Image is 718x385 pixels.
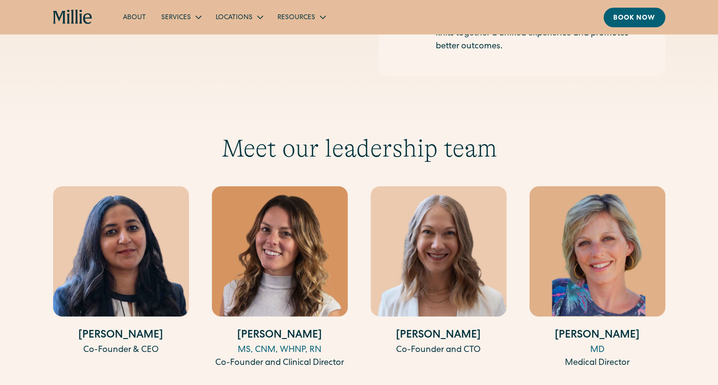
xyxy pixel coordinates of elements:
div: Locations [208,9,270,25]
div: Resources [270,9,332,25]
div: Services [154,9,208,25]
div: Resources [277,13,315,23]
a: About [115,9,154,25]
h4: [PERSON_NAME] [212,328,348,344]
div: MS, CNM, WHNP, RN [212,344,348,357]
div: Medical Director [530,357,665,370]
a: Book now [604,8,665,27]
h4: [PERSON_NAME] [371,328,507,344]
a: home [53,10,93,25]
div: Co-Founder and Clinical Director [212,357,348,370]
h4: [PERSON_NAME] [530,328,665,344]
div: Book now [613,13,656,23]
div: MD [530,344,665,357]
div: Services [161,13,191,23]
h3: Meet our leadership team [53,134,665,163]
div: Co-Founder and CTO [371,344,507,357]
div: Co-Founder & CEO [53,344,189,357]
h4: [PERSON_NAME] [53,328,189,344]
div: Locations [216,13,253,23]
